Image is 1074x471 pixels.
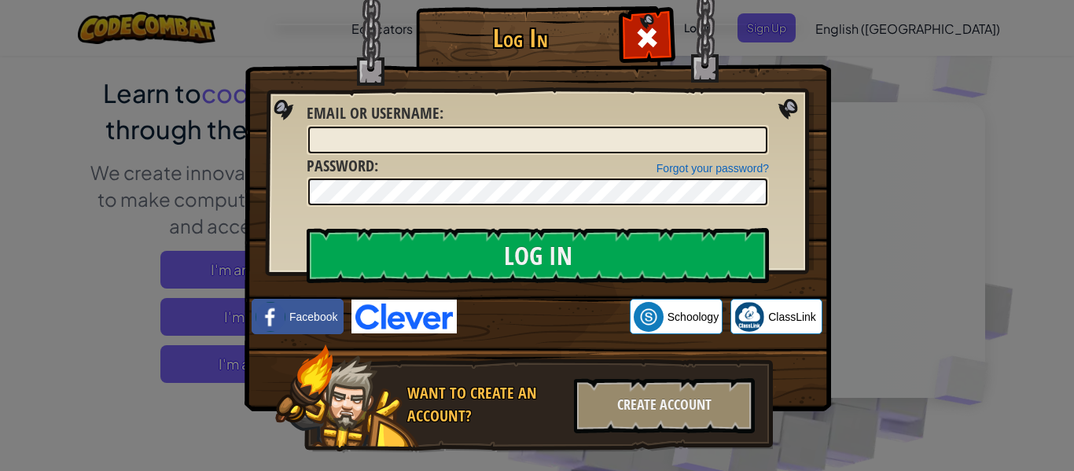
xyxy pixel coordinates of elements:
span: Schoology [668,309,719,325]
input: Log In [307,228,769,283]
div: Want to create an account? [407,382,565,427]
span: Email or Username [307,102,440,123]
span: ClassLink [768,309,816,325]
span: Password [307,155,374,176]
h1: Log In [420,24,620,52]
label: : [307,155,378,178]
a: Forgot your password? [657,162,769,175]
iframe: Sign in with Google Button [457,300,630,334]
span: Facebook [289,309,337,325]
label: : [307,102,443,125]
img: facebook_small.png [256,302,285,332]
img: classlink-logo-small.png [734,302,764,332]
img: schoology.png [634,302,664,332]
div: Create Account [574,378,755,433]
img: clever-logo-blue.png [351,300,457,333]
